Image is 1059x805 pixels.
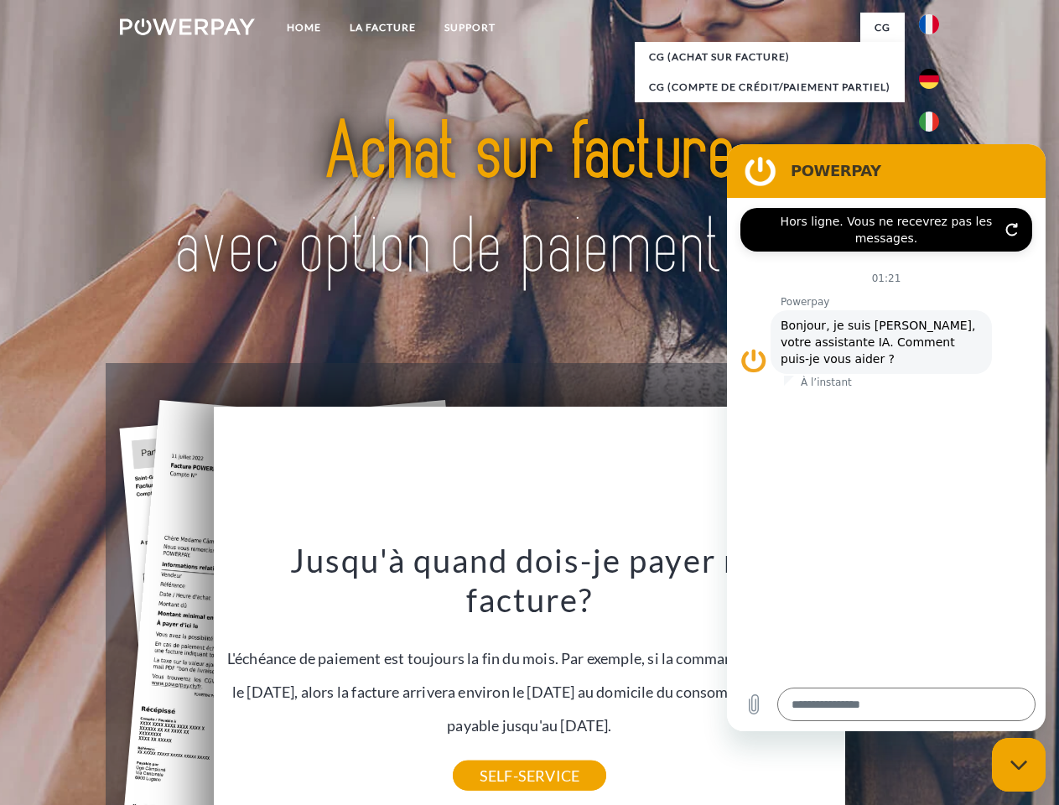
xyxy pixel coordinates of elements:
[919,69,939,89] img: de
[120,18,255,35] img: logo-powerpay-white.svg
[453,761,606,791] a: SELF-SERVICE
[919,112,939,132] img: it
[992,738,1046,792] iframe: Bouton de lancement de la fenêtre de messagerie, conversation en cours
[727,144,1046,731] iframe: Fenêtre de messagerie
[635,72,905,102] a: CG (Compte de crédit/paiement partiel)
[160,80,899,321] img: title-powerpay_fr.svg
[335,13,430,43] a: LA FACTURE
[919,14,939,34] img: fr
[635,42,905,72] a: CG (achat sur facture)
[860,13,905,43] a: CG
[430,13,510,43] a: Support
[273,13,335,43] a: Home
[224,540,836,776] div: L'échéance de paiement est toujours la fin du mois. Par exemple, si la commande a été passée le [...
[224,540,836,621] h3: Jusqu'à quand dois-je payer ma facture?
